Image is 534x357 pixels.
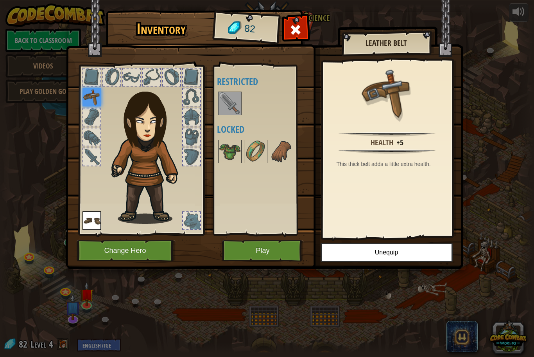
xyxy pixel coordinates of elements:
[271,141,292,162] img: portrait.png
[222,240,304,261] button: Play
[82,211,101,230] img: portrait.png
[244,22,256,36] span: 82
[219,141,241,162] img: portrait.png
[219,92,241,114] img: portrait.png
[349,39,423,47] h2: Leather Belt
[396,137,403,148] div: +5
[217,124,309,134] h4: Locked
[362,67,412,118] img: portrait.png
[77,240,176,261] button: Change Hero
[337,160,442,168] div: This thick belt adds a little extra health.
[339,149,435,154] img: hr.png
[371,137,393,148] div: Health
[339,132,435,137] img: hr.png
[111,21,211,37] h1: Inventory
[217,76,309,87] h4: Restricted
[245,141,267,162] img: portrait.png
[108,80,192,224] img: guardian_hair.png
[82,88,101,106] img: portrait.png
[321,243,453,262] button: Unequip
